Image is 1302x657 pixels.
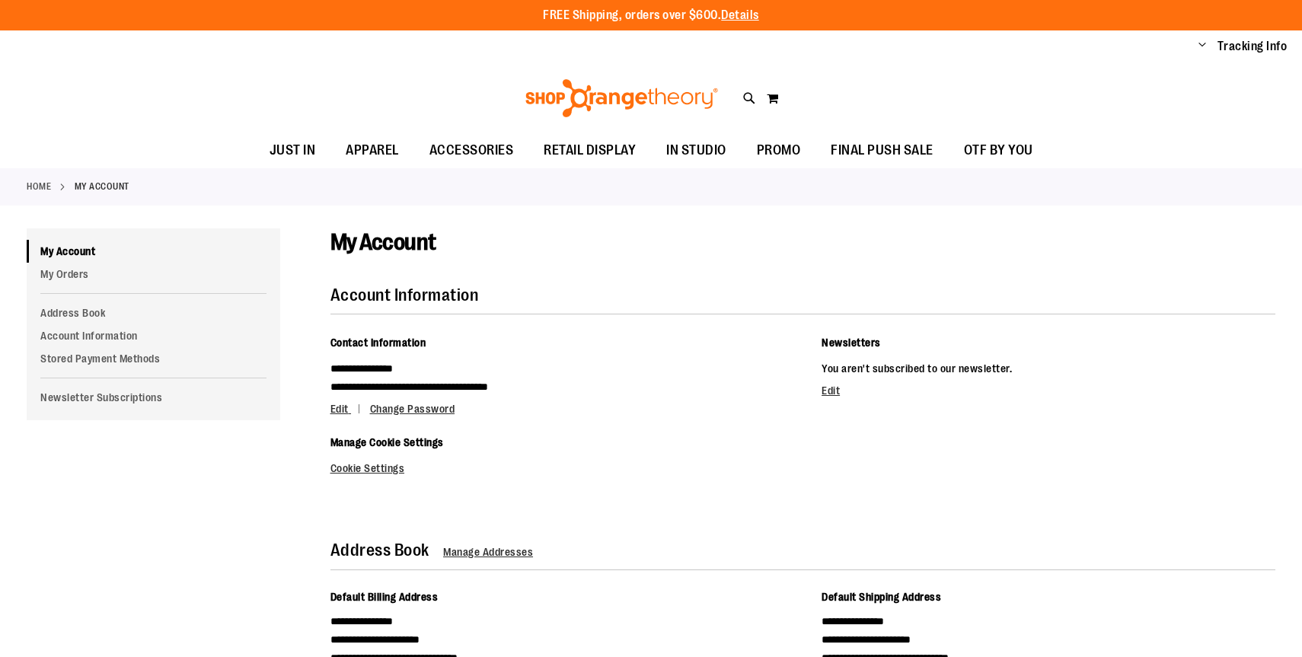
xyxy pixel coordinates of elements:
[528,133,651,168] a: RETAIL DISPLAY
[370,403,455,415] a: Change Password
[330,591,439,603] span: Default Billing Address
[742,133,816,168] a: PROMO
[270,133,316,167] span: JUST IN
[330,436,444,448] span: Manage Cookie Settings
[330,336,426,349] span: Contact Information
[254,133,331,168] a: JUST IN
[330,462,405,474] a: Cookie Settings
[1217,38,1288,55] a: Tracking Info
[27,180,51,193] a: Home
[949,133,1048,168] a: OTF BY YOU
[429,133,514,167] span: ACCESSORIES
[1198,39,1206,54] button: Account menu
[822,336,881,349] span: Newsletters
[964,133,1033,167] span: OTF BY YOU
[831,133,933,167] span: FINAL PUSH SALE
[822,591,941,603] span: Default Shipping Address
[757,133,801,167] span: PROMO
[27,263,280,285] a: My Orders
[75,180,129,193] strong: My Account
[544,133,636,167] span: RETAIL DISPLAY
[721,8,759,22] a: Details
[330,229,436,255] span: My Account
[27,347,280,370] a: Stored Payment Methods
[543,7,759,24] p: FREE Shipping, orders over $600.
[330,133,414,168] a: APPAREL
[346,133,399,167] span: APPAREL
[414,133,529,168] a: ACCESSORIES
[651,133,742,168] a: IN STUDIO
[822,359,1275,378] p: You aren't subscribed to our newsletter.
[443,546,533,558] a: Manage Addresses
[330,285,479,305] strong: Account Information
[822,384,840,397] a: Edit
[27,324,280,347] a: Account Information
[330,403,349,415] span: Edit
[27,240,280,263] a: My Account
[523,79,720,117] img: Shop Orangetheory
[27,386,280,409] a: Newsletter Subscriptions
[815,133,949,168] a: FINAL PUSH SALE
[330,541,429,560] strong: Address Book
[330,403,368,415] a: Edit
[27,301,280,324] a: Address Book
[666,133,726,167] span: IN STUDIO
